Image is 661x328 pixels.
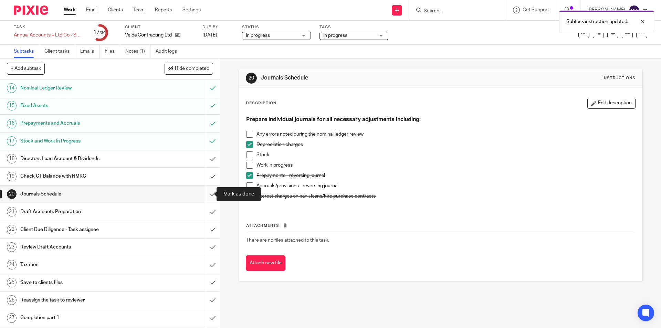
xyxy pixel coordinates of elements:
[99,31,106,35] small: /30
[125,45,150,58] a: Notes (1)
[323,33,347,38] span: In progress
[20,260,139,270] h1: Taxation
[165,63,213,74] button: Hide completed
[182,7,201,13] a: Settings
[7,260,17,269] div: 24
[7,225,17,234] div: 22
[14,6,48,15] img: Pixie
[7,101,17,110] div: 15
[20,136,139,146] h1: Stock and Work in Progress
[20,100,139,111] h1: Fixed Assets
[7,154,17,163] div: 18
[80,45,99,58] a: Emails
[256,141,635,148] p: Depreciation charges
[256,131,635,138] p: Any errors noted during the nominal ledger review
[587,98,636,109] button: Edit description
[20,118,139,128] h1: Prepayments and Accruals
[105,45,120,58] a: Files
[133,7,145,13] a: Team
[202,33,217,38] span: [DATE]
[629,5,640,16] img: svg%3E
[246,238,329,243] span: There are no files attached to this task.
[14,24,83,30] label: Task
[20,189,139,199] h1: Journals Schedule
[20,295,139,305] h1: Reassign the task to reviewer
[20,242,139,252] h1: Review Draft Accounts
[256,172,635,179] p: Prepayments - reversing journal
[319,24,388,30] label: Tags
[125,32,172,39] p: Veida Contracting Ltd
[7,313,17,323] div: 27
[7,295,17,305] div: 26
[246,73,257,84] div: 20
[14,32,83,39] div: Annual Accounts – Ltd Co - Software
[175,66,209,72] span: Hide completed
[93,29,106,36] div: 17
[86,7,97,13] a: Email
[7,207,17,216] div: 21
[7,172,17,181] div: 19
[261,74,455,82] h1: Journals Schedule
[256,182,635,189] p: Accruals/provisions - reversing journal
[246,100,276,106] p: Description
[7,119,17,128] div: 16
[14,45,39,58] a: Subtasks
[108,7,123,13] a: Clients
[44,45,75,58] a: Client tasks
[155,7,172,13] a: Reports
[20,207,139,217] h1: Draft Accounts Preparation
[7,63,45,74] button: + Add subtask
[7,83,17,93] div: 14
[246,33,270,38] span: In progress
[156,45,182,58] a: Audit logs
[20,154,139,164] h1: Directors Loan Account & Dividends
[256,151,635,158] p: Stock
[20,171,139,181] h1: Check CT Balance with HMRC
[20,277,139,288] h1: Save to clients files
[7,189,17,199] div: 20
[242,24,311,30] label: Status
[246,224,279,228] span: Attachments
[7,136,17,146] div: 17
[20,83,139,93] h1: Nominal Ledger Review
[202,24,233,30] label: Due by
[256,193,635,200] p: Interest charges on bank loans/hire purchase contracts
[7,278,17,287] div: 25
[125,24,194,30] label: Client
[20,224,139,235] h1: Client Due Diligence - Task assignee
[64,7,76,13] a: Work
[566,18,628,25] p: Subtask instruction updated.
[256,162,635,169] p: Work in progress
[246,117,421,122] strong: Prepare individual journals for all necessary adjustments including:
[246,255,285,271] button: Attach new file
[7,242,17,252] div: 23
[20,313,139,323] h1: Completion part 1
[602,75,636,81] div: Instructions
